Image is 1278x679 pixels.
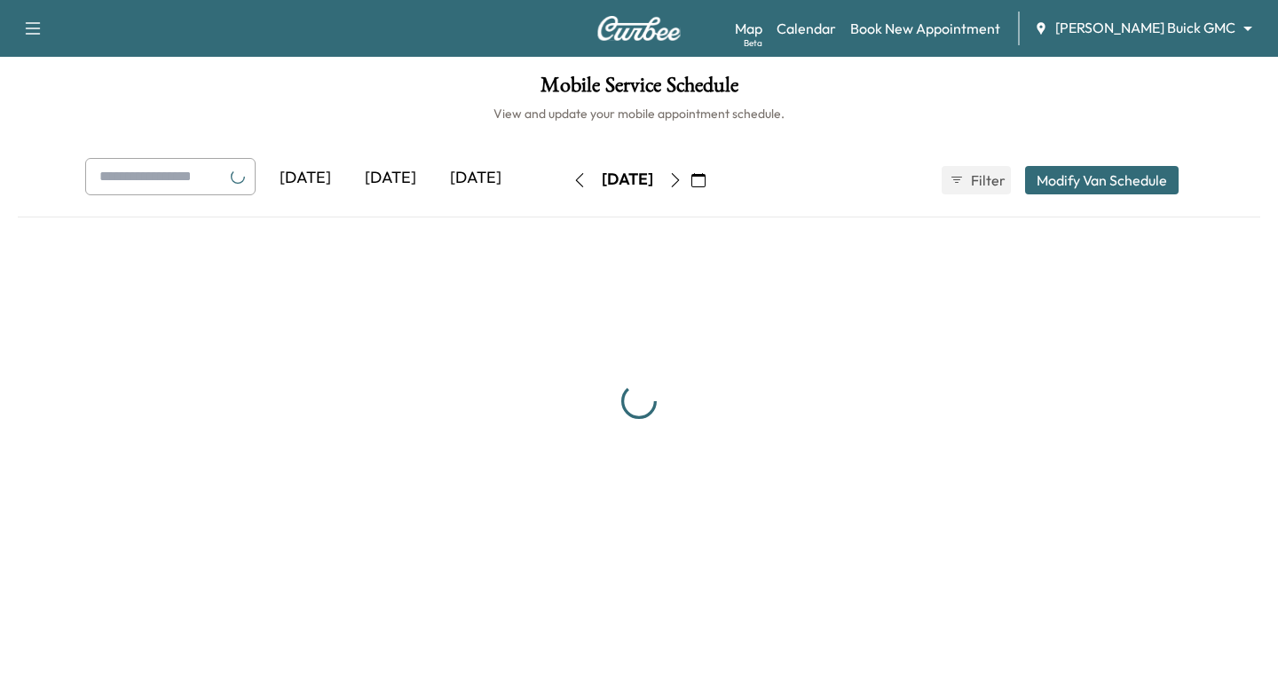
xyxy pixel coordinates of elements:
[777,18,836,39] a: Calendar
[850,18,1000,39] a: Book New Appointment
[735,18,762,39] a: MapBeta
[263,158,348,199] div: [DATE]
[18,75,1260,105] h1: Mobile Service Schedule
[18,105,1260,122] h6: View and update your mobile appointment schedule.
[348,158,433,199] div: [DATE]
[1055,18,1235,38] span: [PERSON_NAME] Buick GMC
[1025,166,1179,194] button: Modify Van Schedule
[942,166,1011,194] button: Filter
[744,36,762,50] div: Beta
[596,16,682,41] img: Curbee Logo
[602,169,653,191] div: [DATE]
[433,158,518,199] div: [DATE]
[971,170,1003,191] span: Filter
